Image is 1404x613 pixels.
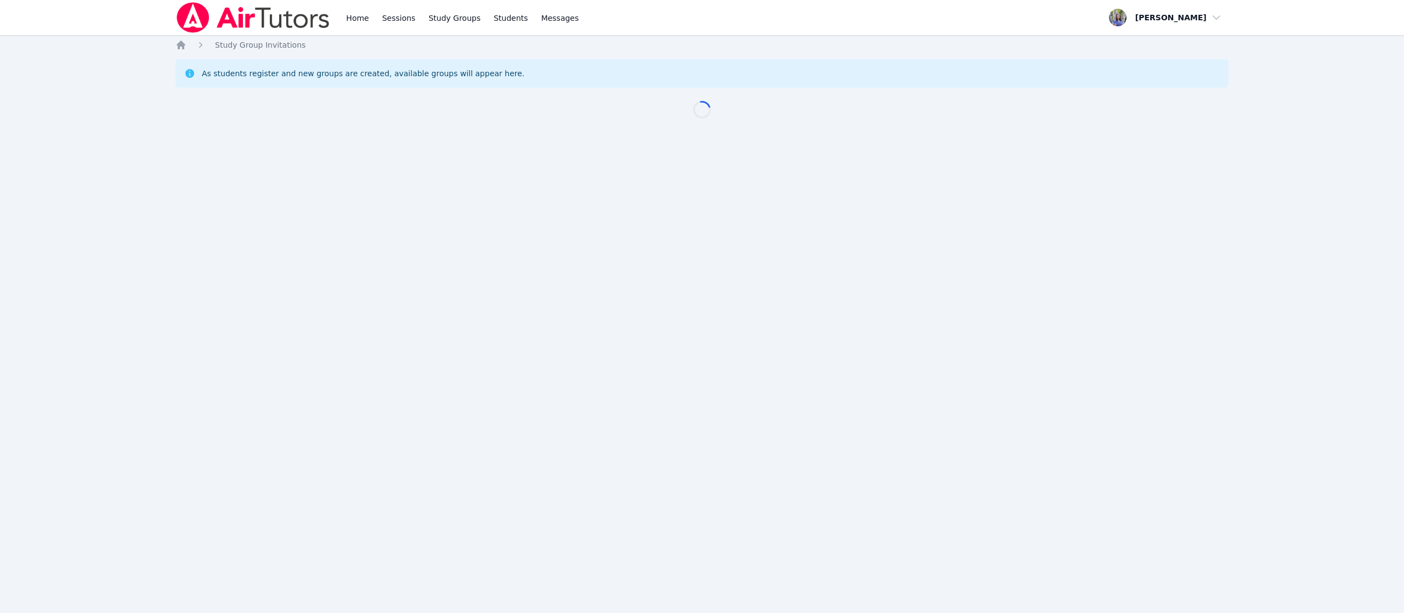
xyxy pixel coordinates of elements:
[175,2,331,33] img: Air Tutors
[175,39,1228,50] nav: Breadcrumb
[541,13,579,24] span: Messages
[215,39,305,50] a: Study Group Invitations
[202,68,524,79] div: As students register and new groups are created, available groups will appear here.
[215,41,305,49] span: Study Group Invitations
